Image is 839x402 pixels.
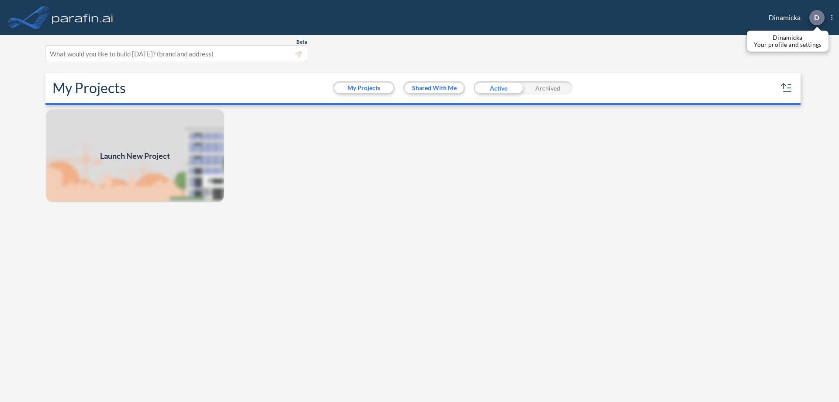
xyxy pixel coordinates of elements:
[523,81,572,94] div: Archived
[334,83,393,93] button: My Projects
[405,83,464,93] button: Shared With Me
[474,81,523,94] div: Active
[780,81,794,95] button: sort
[52,80,126,96] h2: My Projects
[754,34,822,41] p: Dinamicka
[754,41,822,48] p: Your profile and settings
[756,10,832,25] div: Dinamicka
[50,9,115,26] img: logo
[45,108,225,203] a: Launch New Project
[296,38,307,45] span: Beta
[814,14,819,21] p: D
[100,150,170,162] span: Launch New Project
[45,108,225,203] img: add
